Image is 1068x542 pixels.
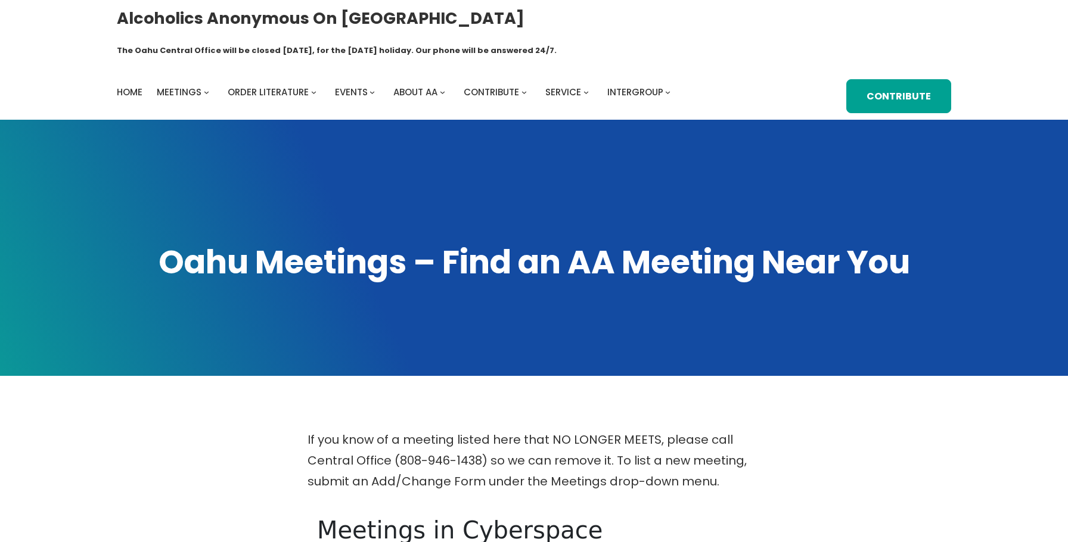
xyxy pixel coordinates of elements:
button: About AA submenu [440,89,445,95]
h1: The Oahu Central Office will be closed [DATE], for the [DATE] holiday. Our phone will be answered... [117,45,557,57]
span: Intergroup [607,86,663,98]
a: Contribute [464,84,519,101]
a: Service [545,84,581,101]
a: Alcoholics Anonymous on [GEOGRAPHIC_DATA] [117,4,524,32]
button: Contribute submenu [521,89,527,95]
span: Events [335,86,368,98]
nav: Intergroup [117,84,675,101]
span: Meetings [157,86,201,98]
span: Service [545,86,581,98]
a: Home [117,84,142,101]
button: Order Literature submenu [311,89,316,95]
a: Intergroup [607,84,663,101]
button: Service submenu [583,89,589,95]
button: Meetings submenu [204,89,209,95]
a: Events [335,84,368,101]
span: Contribute [464,86,519,98]
span: Order Literature [228,86,309,98]
a: Meetings [157,84,201,101]
button: Events submenu [370,89,375,95]
span: About AA [393,86,437,98]
p: If you know of a meeting listed here that NO LONGER MEETS, please call Central Office (808-946-14... [308,429,760,492]
span: Home [117,86,142,98]
a: About AA [393,84,437,101]
a: Contribute [846,79,951,113]
h1: Oahu Meetings – Find an AA Meeting Near You [117,241,951,284]
button: Intergroup submenu [665,89,670,95]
